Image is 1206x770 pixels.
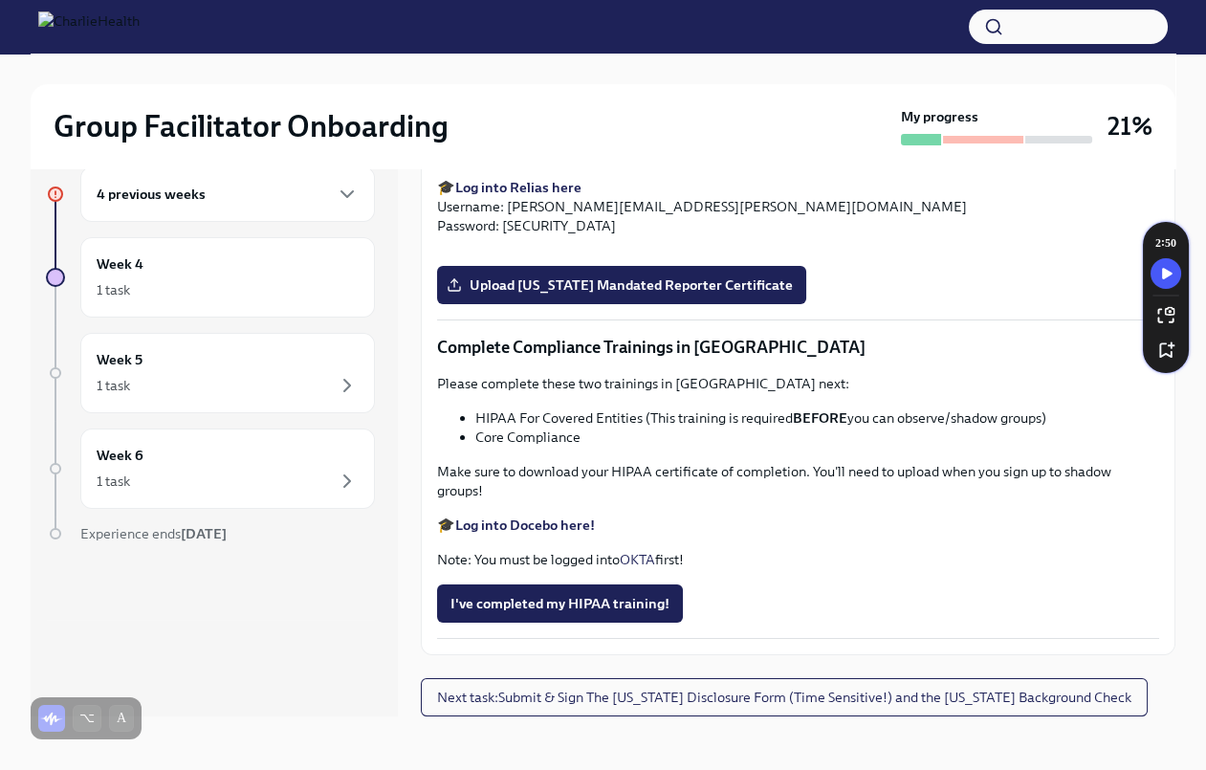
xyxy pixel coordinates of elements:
[46,333,375,413] a: Week 51 task
[46,237,375,318] a: Week 41 task
[437,584,683,623] button: I've completed my HIPAA training!
[54,107,449,145] h2: Group Facilitator Onboarding
[620,551,655,568] a: OKTA
[97,445,143,466] h6: Week 6
[437,178,1159,235] p: 🎓 Username: [PERSON_NAME][EMAIL_ADDRESS][PERSON_NAME][DOMAIN_NAME] Password: [SECURITY_DATA]
[97,349,143,370] h6: Week 5
[437,462,1159,500] p: Make sure to download your HIPAA certificate of completion. You'll need to upload when you sign u...
[450,275,793,295] span: Upload [US_STATE] Mandated Reporter Certificate
[1107,109,1152,143] h3: 21%
[437,550,1159,569] p: Note: You must be logged into first!
[437,336,1159,359] p: Complete Compliance Trainings in [GEOGRAPHIC_DATA]
[455,179,581,196] a: Log into Relias here
[437,374,1159,393] p: Please complete these two trainings in [GEOGRAPHIC_DATA] next:
[80,166,375,222] div: 4 previous weeks
[475,428,1159,447] li: Core Compliance
[38,11,140,42] img: CharlieHealth
[80,525,227,542] span: Experience ends
[46,429,375,509] a: Week 61 task
[97,376,130,395] div: 1 task
[437,266,806,304] label: Upload [US_STATE] Mandated Reporter Certificate
[97,472,130,491] div: 1 task
[97,184,206,205] h6: 4 previous weeks
[793,409,847,427] strong: BEFORE
[450,594,669,613] span: I've completed my HIPAA training!
[181,525,227,542] strong: [DATE]
[421,678,1148,716] button: Next task:Submit & Sign The [US_STATE] Disclosure Form (Time Sensitive!) and the [US_STATE] Backg...
[455,517,595,534] a: Log into Docebo here!
[901,107,978,126] strong: My progress
[437,688,1131,707] span: Next task : Submit & Sign The [US_STATE] Disclosure Form (Time Sensitive!) and the [US_STATE] Bac...
[437,516,1159,535] p: 🎓
[475,408,1159,428] li: HIPAA For Covered Entities (This training is required you can observe/shadow groups)
[97,253,143,275] h6: Week 4
[97,280,130,299] div: 1 task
